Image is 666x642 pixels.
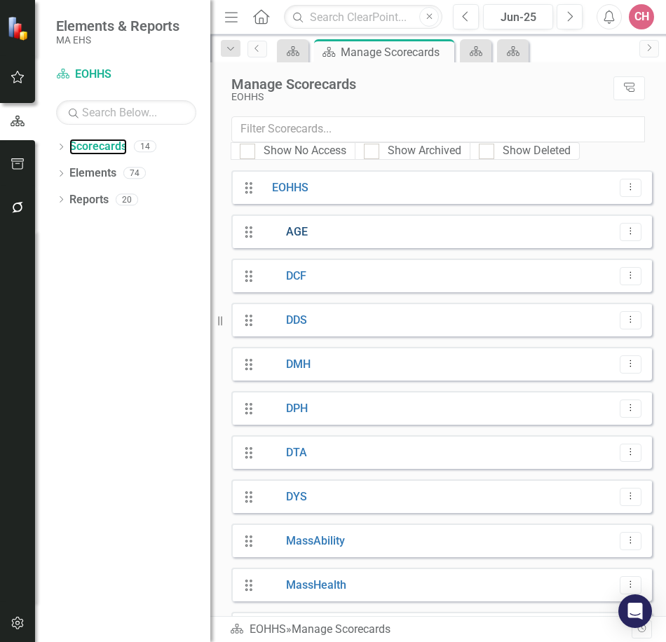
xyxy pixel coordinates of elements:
a: EOHHS [250,622,286,636]
div: Jun-25 [488,9,548,26]
a: DTA [261,445,307,461]
small: MA EHS [56,34,179,46]
div: EOHHS [231,92,606,102]
div: 20 [116,193,138,205]
a: DPH [261,401,308,417]
a: AGE [261,224,308,240]
a: Reports [69,192,109,208]
a: MassAbility [261,533,345,549]
div: Manage Scorecards [231,76,606,92]
img: ClearPoint Strategy [7,16,32,41]
span: Elements & Reports [56,18,179,34]
div: Show No Access [264,143,346,159]
a: EOHHS [56,67,196,83]
div: Manage Scorecards [341,43,451,61]
input: Search Below... [56,100,196,125]
input: Filter Scorecards... [231,116,645,142]
div: 74 [123,168,146,179]
a: EOHHS [261,180,308,196]
div: Show Deleted [503,143,571,159]
a: DCF [261,268,306,285]
a: Elements [69,165,116,182]
a: DDS [261,313,307,329]
input: Search ClearPoint... [284,5,442,29]
div: Open Intercom Messenger [618,594,652,628]
a: DYS [261,489,307,505]
button: CH [629,4,654,29]
a: DMH [261,357,311,373]
div: 14 [134,141,156,153]
div: Show Archived [388,143,461,159]
button: Jun-25 [483,4,553,29]
a: Scorecards [69,139,127,155]
div: » Manage Scorecards [230,622,632,638]
a: MassHealth [261,578,346,594]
